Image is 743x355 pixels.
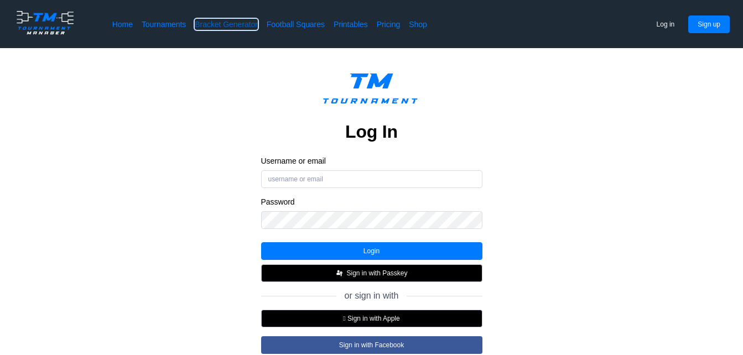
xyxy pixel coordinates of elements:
[261,170,482,188] input: username or email
[688,15,730,33] button: Sign up
[647,15,684,33] button: Log in
[335,269,344,278] img: FIDO_Passkey_mark_A_white.b30a49376ae8d2d8495b153dc42f1869.svg
[267,19,325,30] a: Football Squares
[261,197,482,207] label: Password
[261,242,482,260] button: Login
[345,121,398,143] h2: Log In
[112,19,133,30] a: Home
[195,19,258,30] a: Bracket Generator
[334,19,368,30] a: Printables
[142,19,186,30] a: Tournaments
[314,66,429,116] img: logo.ffa97a18e3bf2c7d.png
[377,19,400,30] a: Pricing
[261,264,482,282] button: Sign in with Passkey
[261,310,482,327] button:  Sign in with Apple
[261,156,482,166] label: Username or email
[13,9,77,36] img: logo.ffa97a18e3bf2c7d.png
[261,336,482,354] button: Sign in with Facebook
[409,19,427,30] a: Shop
[345,291,399,301] span: or sign in with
